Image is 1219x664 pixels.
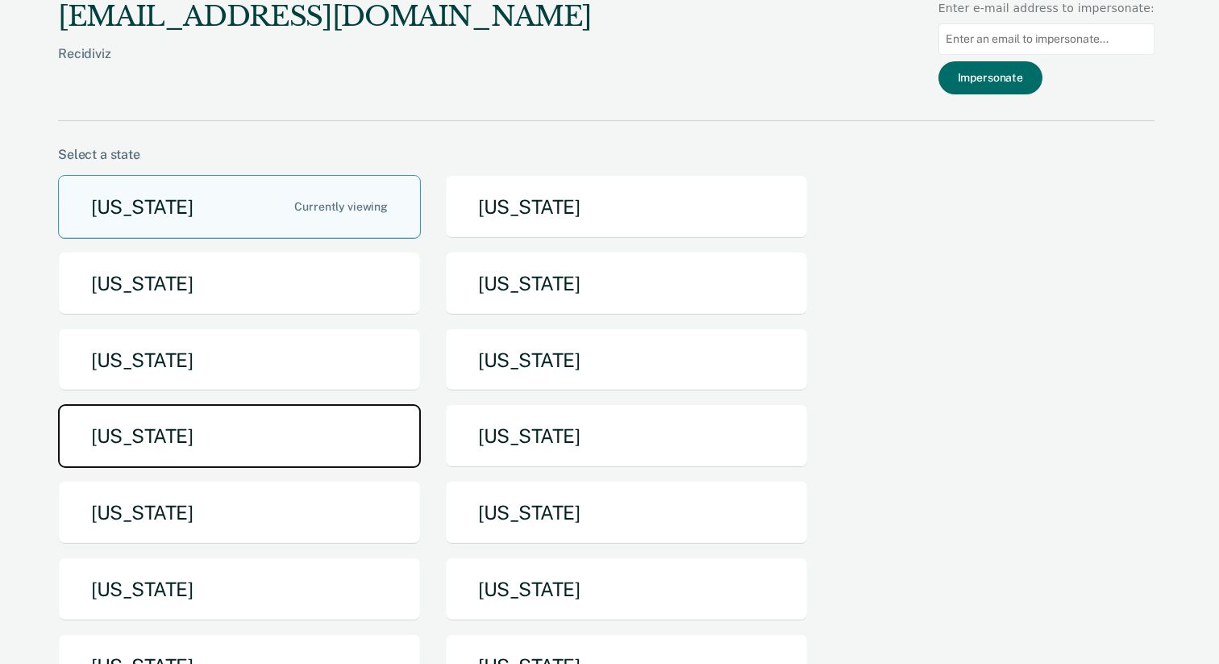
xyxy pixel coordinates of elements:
button: [US_STATE] [58,558,421,621]
button: [US_STATE] [445,558,808,621]
button: [US_STATE] [58,252,421,315]
button: [US_STATE] [445,404,808,468]
button: [US_STATE] [445,175,808,239]
div: Recidiviz [58,46,592,87]
button: [US_STATE] [58,404,421,468]
button: [US_STATE] [58,328,421,392]
button: [US_STATE] [58,175,421,239]
button: [US_STATE] [58,481,421,545]
button: [US_STATE] [445,328,808,392]
button: [US_STATE] [445,481,808,545]
div: Select a state [58,147,1155,162]
button: [US_STATE] [445,252,808,315]
button: Impersonate [938,61,1042,94]
input: Enter an email to impersonate... [938,23,1155,55]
